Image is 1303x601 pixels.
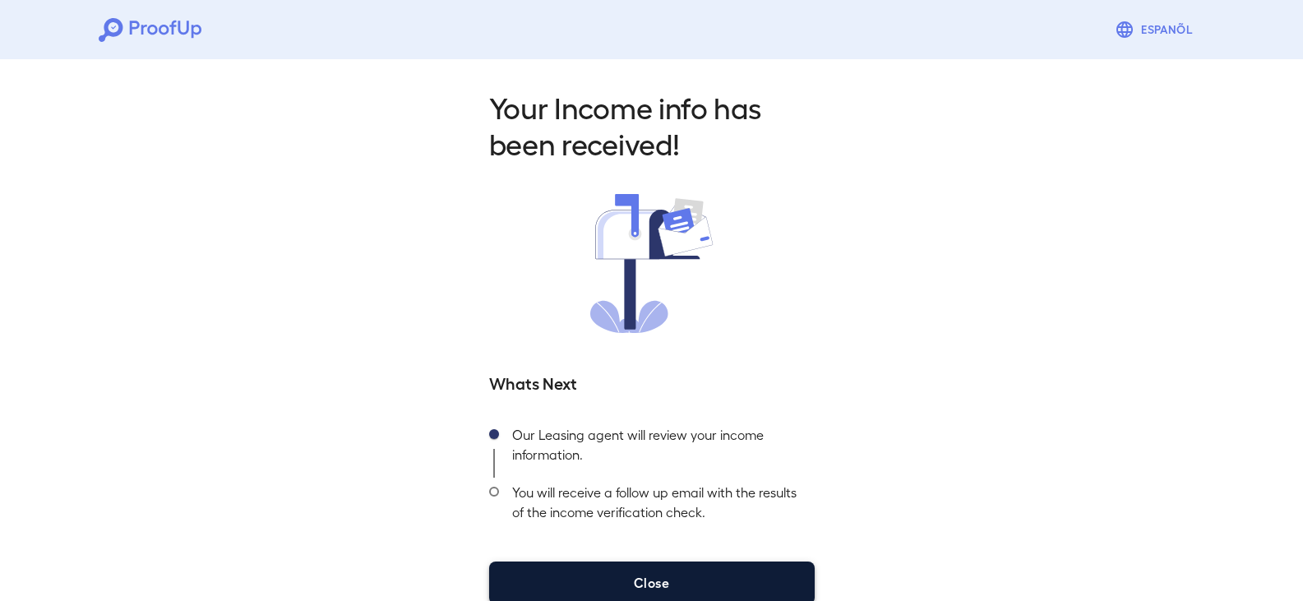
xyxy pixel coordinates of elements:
div: You will receive a follow up email with the results of the income verification check. [499,478,815,535]
h2: Your Income info has been received! [489,89,815,161]
h5: Whats Next [489,371,815,394]
div: Our Leasing agent will review your income information. [499,420,815,478]
img: received.svg [590,194,714,333]
button: Espanõl [1108,13,1204,46]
